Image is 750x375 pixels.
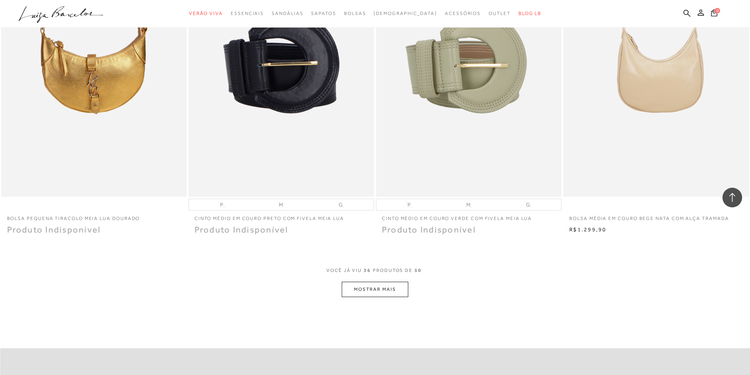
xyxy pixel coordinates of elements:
[336,201,345,209] button: G
[344,6,366,21] a: categoryNavScreenReaderText
[415,267,422,282] span: 50
[189,211,374,222] a: CINTO MÉDIO EM COURO PRETO COM FIVELA MEIA LUA
[464,201,473,209] button: M
[311,6,336,21] a: categoryNavScreenReaderText
[276,201,285,209] button: M
[231,11,264,16] span: Essenciais
[374,11,437,16] span: [DEMOGRAPHIC_DATA]
[373,267,413,274] span: PRODUTOS DE
[519,11,541,16] span: BLOG LB
[445,11,481,16] span: Acessórios
[326,267,362,274] span: VOCê JÁ VIU
[489,6,511,21] a: categoryNavScreenReaderText
[311,11,336,16] span: Sapatos
[709,9,720,19] button: 0
[489,11,511,16] span: Outlet
[519,6,541,21] a: BLOG LB
[405,201,413,209] button: P
[563,211,749,222] a: BOLSA MÉDIA EM COURO BEGE NATA COM ALÇA TRAMADA
[1,211,187,222] a: Bolsa pequena tiracolo meia lua dourado
[374,6,437,21] a: noSubCategoriesText
[7,225,101,235] span: Produto Indisponível
[231,6,264,21] a: categoryNavScreenReaderText
[376,211,561,222] a: CINTO MÉDIO EM COURO VERDE COM FIVELA MEIA LUA
[382,225,476,235] span: Produto Indisponível
[445,6,481,21] a: categoryNavScreenReaderText
[218,201,226,209] button: P
[524,201,532,209] button: G
[715,8,720,13] span: 0
[189,11,223,16] span: Verão Viva
[569,226,606,233] span: R$1.299,90
[189,6,223,21] a: categoryNavScreenReaderText
[194,225,289,235] span: Produto Indisponível
[344,11,366,16] span: Bolsas
[272,6,303,21] a: categoryNavScreenReaderText
[342,282,408,297] button: MOSTRAR MAIS
[364,267,371,282] span: 36
[272,11,303,16] span: Sandálias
